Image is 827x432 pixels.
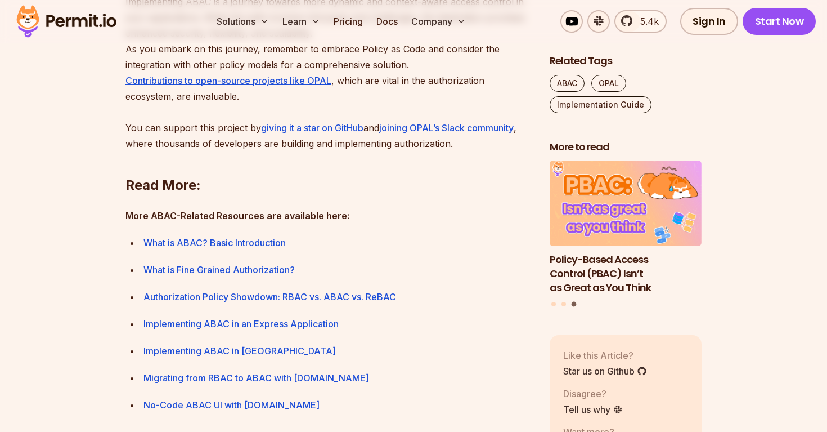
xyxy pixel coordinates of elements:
[329,10,367,33] a: Pricing
[563,349,647,362] p: Like this Article?
[143,345,336,357] a: Implementing ABAC in [GEOGRAPHIC_DATA]
[614,10,667,33] a: 5.4k
[561,302,566,306] button: Go to slide 2
[143,235,532,251] div: ⁠
[563,387,623,400] p: Disagree?
[550,96,651,113] a: Implementation Guide
[125,177,201,193] strong: Read More:
[550,253,702,295] h3: Policy-Based Access Control (PBAC) Isn’t as Great as You Think
[125,75,331,86] a: Contributions to open-source projects like OPAL
[143,264,295,275] a: What is Fine Grained Authorization?
[143,291,396,302] a: Authorization Policy Showdown: RBAC vs. ABAC vs. ReBAC
[550,54,702,68] h2: Related Tags
[550,75,585,92] a: ABAC
[571,302,576,307] button: Go to slide 3
[551,302,556,306] button: Go to slide 1
[680,8,738,35] a: Sign In
[591,75,626,92] a: OPAL
[743,8,816,35] a: Start Now
[372,10,402,33] a: Docs
[407,10,470,33] button: Company
[633,15,659,28] span: 5.4k
[550,140,702,154] h2: More to read
[125,210,349,221] strong: More ABAC-Related Resources are available here:
[550,161,702,247] img: Policy-Based Access Control (PBAC) Isn’t as Great as You Think
[125,131,532,194] h2: ⁠
[379,122,514,133] a: joining OPAL’s Slack community
[11,2,122,41] img: Permit logo
[550,161,702,309] div: Posts
[261,122,363,133] a: giving it a star on GitHub
[278,10,325,33] button: Learn
[563,364,647,378] a: Star us on Github
[143,372,369,384] a: Migrating from RBAC to ABAC with [DOMAIN_NAME]
[143,399,320,411] a: No-Code ABAC UI with [DOMAIN_NAME]
[563,403,623,416] a: Tell us why
[143,237,286,248] a: What is ABAC? Basic Introduction
[212,10,273,33] button: Solutions
[550,161,702,295] li: 3 of 3
[143,318,339,329] a: Implementing ABAC in an Express Application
